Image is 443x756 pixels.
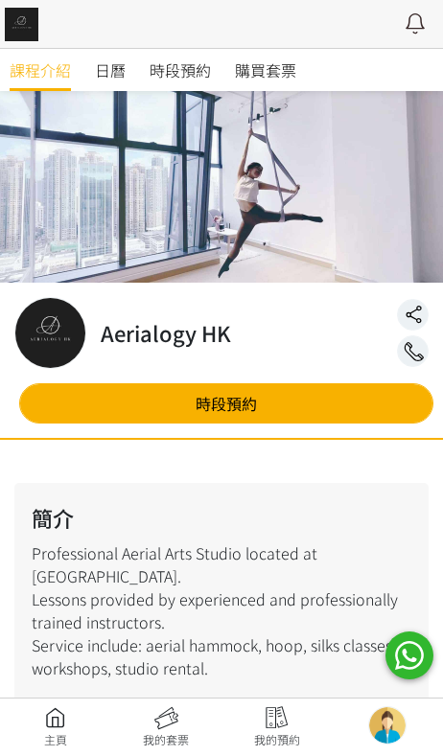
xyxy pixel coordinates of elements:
h2: 簡介 [32,502,411,534]
span: 日曆 [95,58,126,81]
a: 課程介紹 [10,49,71,91]
a: 時段預約 [150,49,211,91]
span: 課程介紹 [10,58,71,81]
span: 購買套票 [235,58,296,81]
a: 日曆 [95,49,126,91]
span: 時段預約 [150,58,211,81]
a: 時段預約 [19,383,433,424]
h2: Aerialogy HK [101,317,231,349]
a: 購買套票 [235,49,296,91]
